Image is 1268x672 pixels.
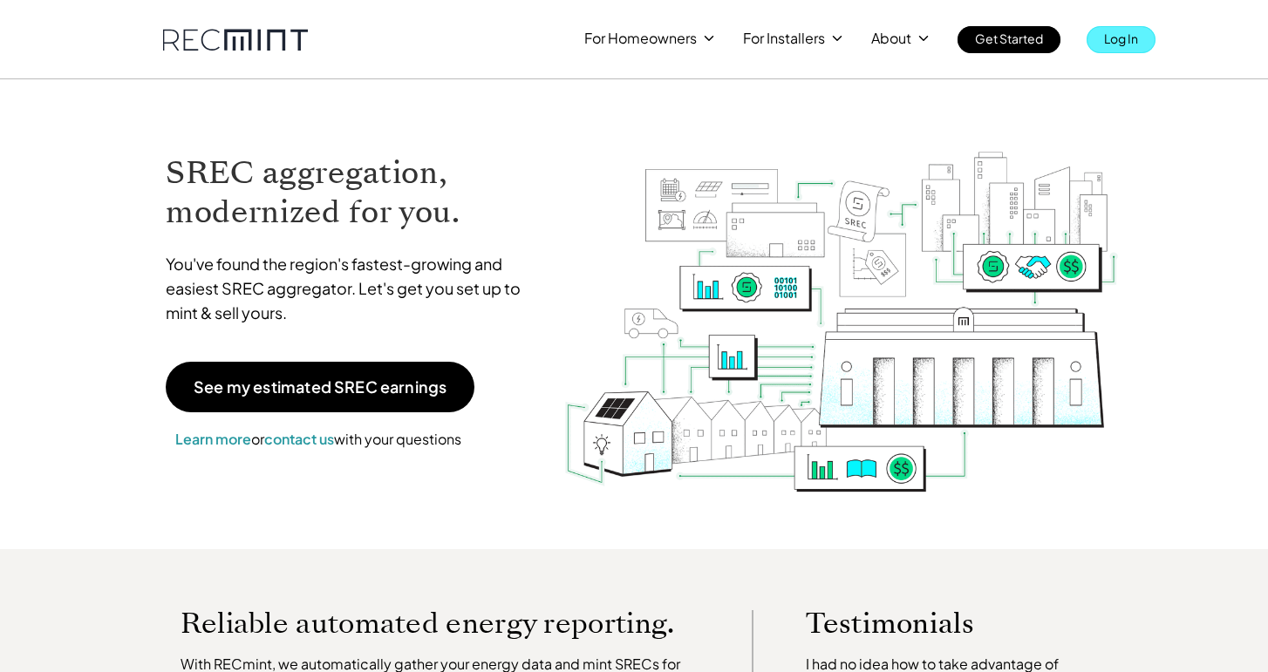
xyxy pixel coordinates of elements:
h1: SREC aggregation, modernized for you. [166,153,537,232]
p: You've found the region's fastest-growing and easiest SREC aggregator. Let's get you set up to mi... [166,252,537,325]
a: Get Started [958,26,1060,53]
a: Learn more [175,430,251,448]
p: See my estimated SREC earnings [194,379,447,395]
p: About [871,26,911,51]
p: Log In [1104,26,1138,51]
a: See my estimated SREC earnings [166,362,474,412]
p: Testimonials [806,610,1066,636]
p: or with your questions [166,428,471,451]
a: contact us [264,430,334,448]
p: For Installers [743,26,825,51]
p: Reliable automated energy reporting. [181,610,700,636]
img: RECmint value cycle [563,105,1120,497]
a: Log In [1087,26,1156,53]
p: For Homeowners [584,26,697,51]
p: Get Started [975,26,1043,51]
